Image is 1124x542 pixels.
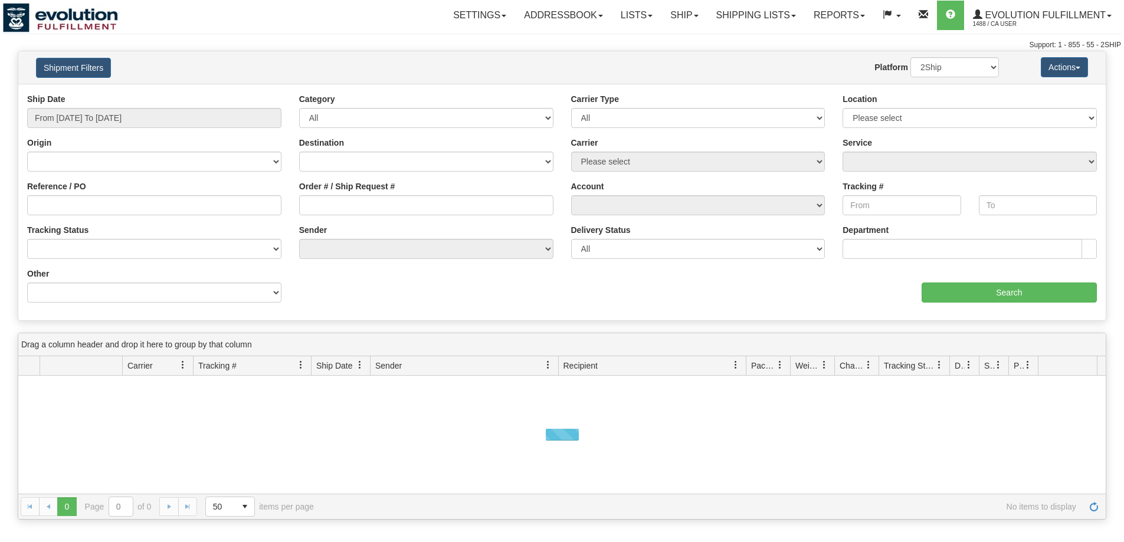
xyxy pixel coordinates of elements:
img: logo1488.jpg [3,3,118,32]
span: No items to display [330,502,1076,511]
span: 50 [213,501,228,513]
span: Page of 0 [85,497,152,517]
a: Pickup Status filter column settings [1018,355,1038,375]
span: items per page [205,497,314,517]
span: Page sizes drop down [205,497,255,517]
span: 1488 / CA User [973,18,1061,30]
a: Sender filter column settings [538,355,558,375]
a: Refresh [1084,497,1103,516]
label: Carrier Type [571,93,619,105]
span: Charge [840,360,864,372]
a: Charge filter column settings [858,355,879,375]
a: Shipping lists [707,1,805,30]
span: Ship Date [316,360,352,372]
span: Weight [795,360,820,372]
a: Settings [444,1,515,30]
a: Delivery Status filter column settings [959,355,979,375]
label: Ship Date [27,93,65,105]
span: Shipment Issues [984,360,994,372]
span: Tracking Status [884,360,935,372]
input: To [979,195,1097,215]
label: Service [843,137,872,149]
label: Department [843,224,889,236]
a: Ship Date filter column settings [350,355,370,375]
span: Pickup Status [1014,360,1024,372]
a: Weight filter column settings [814,355,834,375]
a: Lists [612,1,661,30]
a: Shipment Issues filter column settings [988,355,1008,375]
span: select [235,497,254,516]
button: Actions [1041,57,1088,77]
label: Other [27,268,49,280]
label: Location [843,93,877,105]
a: Addressbook [515,1,612,30]
label: Category [299,93,335,105]
a: Packages filter column settings [770,355,790,375]
label: Origin [27,137,51,149]
label: Tracking # [843,180,883,192]
a: Recipient filter column settings [726,355,746,375]
span: Sender [375,360,402,372]
a: Ship [661,1,707,30]
label: Carrier [571,137,598,149]
input: Search [922,283,1097,303]
a: Evolution Fulfillment 1488 / CA User [964,1,1120,30]
a: Reports [805,1,874,30]
label: Account [571,180,604,192]
span: Page 0 [57,497,76,516]
iframe: chat widget [1097,211,1123,331]
label: Destination [299,137,344,149]
a: Carrier filter column settings [173,355,193,375]
span: Packages [751,360,776,372]
div: Support: 1 - 855 - 55 - 2SHIP [3,40,1121,50]
label: Reference / PO [27,180,86,192]
div: grid grouping header [18,333,1106,356]
input: From [843,195,961,215]
span: Tracking # [198,360,237,372]
label: Tracking Status [27,224,89,236]
button: Shipment Filters [36,58,111,78]
span: Evolution Fulfillment [982,10,1106,20]
span: Carrier [127,360,153,372]
a: Tracking # filter column settings [291,355,311,375]
span: Delivery Status [955,360,965,372]
span: Recipient [563,360,598,372]
label: Delivery Status [571,224,631,236]
label: Sender [299,224,327,236]
label: Order # / Ship Request # [299,180,395,192]
label: Platform [874,61,908,73]
a: Tracking Status filter column settings [929,355,949,375]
